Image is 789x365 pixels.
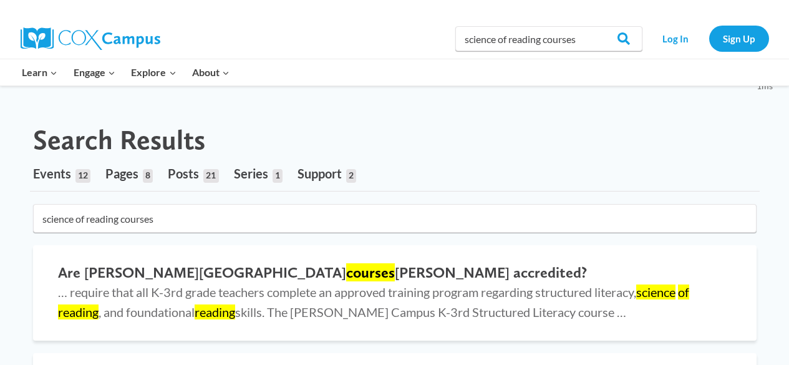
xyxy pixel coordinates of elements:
[75,169,90,183] span: 12
[33,166,71,181] span: Events
[636,285,675,299] mark: science
[22,64,57,80] span: Learn
[21,27,160,50] img: Cox Campus
[105,166,138,181] span: Pages
[143,169,153,183] span: 8
[33,245,757,341] a: Are [PERSON_NAME][GEOGRAPHIC_DATA]courses[PERSON_NAME] accredited? … require that all K-3rd grade...
[14,59,238,85] nav: Primary Navigation
[298,156,356,191] a: Support2
[203,169,218,183] span: 21
[105,156,153,191] a: Pages8
[33,204,757,233] input: Search for...
[678,285,689,299] mark: of
[234,166,268,181] span: Series
[58,285,689,319] span: … require that all K-3rd grade teachers complete an approved training program regarding structure...
[649,26,703,51] a: Log In
[192,64,230,80] span: About
[709,26,769,51] a: Sign Up
[168,166,199,181] span: Posts
[168,156,218,191] a: Posts21
[273,169,283,183] span: 1
[195,304,235,319] mark: reading
[33,156,90,191] a: Events12
[455,26,642,51] input: Search Cox Campus
[74,64,115,80] span: Engage
[234,156,283,191] a: Series1
[346,169,356,183] span: 2
[649,26,769,51] nav: Secondary Navigation
[131,64,176,80] span: Explore
[298,166,342,181] span: Support
[58,304,99,319] mark: reading
[33,124,205,157] h1: Search Results
[58,264,732,282] h2: Are [PERSON_NAME][GEOGRAPHIC_DATA] [PERSON_NAME] accredited?
[346,263,395,281] mark: courses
